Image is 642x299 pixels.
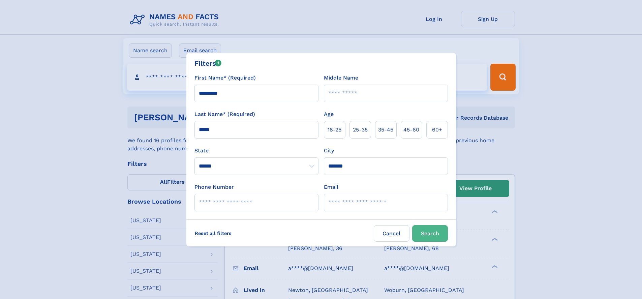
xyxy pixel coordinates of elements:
label: Age [324,110,334,118]
span: 18‑25 [328,126,341,134]
label: Phone Number [194,183,234,191]
label: Last Name* (Required) [194,110,255,118]
label: Cancel [374,225,409,242]
span: 60+ [432,126,442,134]
label: City [324,147,334,155]
div: Filters [194,58,222,68]
span: 25‑35 [353,126,368,134]
button: Search [412,225,448,242]
label: Reset all filters [190,225,236,241]
label: State [194,147,318,155]
span: 35‑45 [378,126,393,134]
label: First Name* (Required) [194,74,256,82]
label: Email [324,183,338,191]
span: 45‑60 [403,126,419,134]
label: Middle Name [324,74,358,82]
